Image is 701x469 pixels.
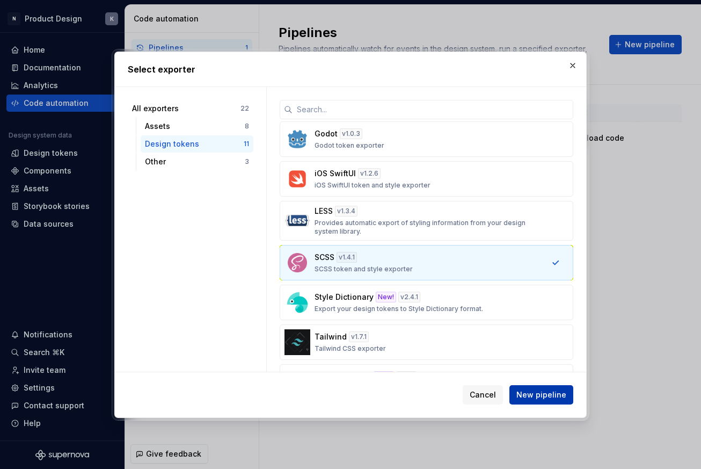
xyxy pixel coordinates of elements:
button: Style DictionaryNew!v2.4.1Export your design tokens to Style Dictionary format. [280,285,573,320]
span: Cancel [470,389,496,400]
p: Style Dictionary [315,292,374,302]
p: Provides automatic export of styling information from your design system library. [315,219,532,236]
div: 3 [245,157,249,166]
p: Tailwind CSS exporter [315,344,386,353]
p: SCSS token and style exporter [315,265,413,273]
button: SCSSv1.4.1SCSS token and style exporter [280,245,573,280]
div: v 1.1.0 [396,371,417,382]
p: Tailwind [315,331,347,342]
div: v 1.2.6 [358,168,381,179]
div: v 2.4.1 [398,292,420,302]
button: Tailwindv1.7.1Tailwind CSS exporter [280,324,573,360]
input: Search... [293,100,573,119]
div: Assets [145,121,245,132]
span: New pipeline [516,389,566,400]
h2: Select exporter [128,63,573,76]
button: Tailwind CSS 4New!v1.1.0Export design tokens as Tailwind CSS 4 configuration. [280,364,573,400]
p: iOS SwiftUI [315,168,356,179]
button: Cancel [463,385,503,405]
button: Design tokens11 [141,135,253,153]
div: v 1.3.4 [335,206,357,217]
div: v 1.7.1 [349,331,369,342]
div: 11 [244,140,249,148]
div: New! [376,292,396,302]
p: LESS [315,206,333,217]
div: v 1.4.1 [337,252,357,263]
p: Godot token exporter [315,141,384,150]
button: LESSv1.3.4Provides automatic export of styling information from your design system library. [280,201,573,241]
button: Godotv1.0.3Godot token exporter [280,121,573,157]
button: Other3 [141,153,253,170]
p: Godot [315,128,338,139]
div: Design tokens [145,139,244,149]
div: Other [145,156,245,167]
button: Assets8 [141,118,253,135]
button: iOS SwiftUIv1.2.6iOS SwiftUI token and style exporter [280,161,573,197]
p: SCSS [315,252,334,263]
button: New pipeline [509,385,573,405]
div: All exporters [132,103,240,114]
div: New! [374,371,394,382]
p: Export your design tokens to Style Dictionary format. [315,305,483,313]
div: 8 [245,122,249,131]
div: 22 [240,104,249,113]
div: v 1.0.3 [340,128,362,139]
p: iOS SwiftUI token and style exporter [315,181,430,190]
p: Tailwind CSS 4 [315,371,371,382]
button: All exporters22 [128,100,253,117]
